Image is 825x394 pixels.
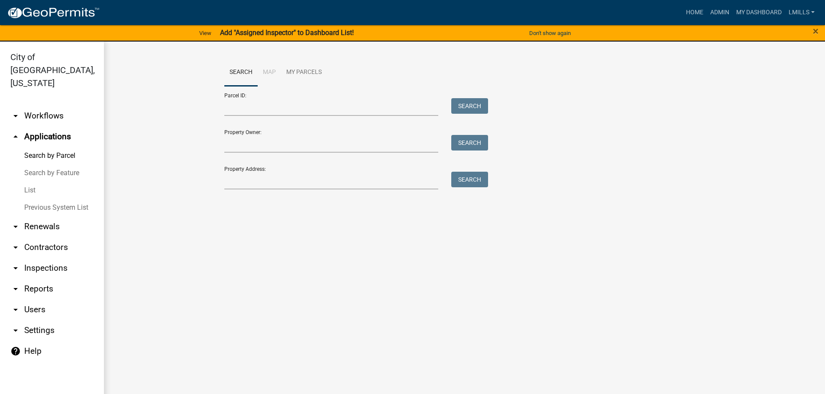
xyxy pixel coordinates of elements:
[10,304,21,315] i: arrow_drop_down
[451,98,488,114] button: Search
[196,26,215,40] a: View
[10,346,21,356] i: help
[10,131,21,142] i: arrow_drop_up
[707,4,733,21] a: Admin
[10,111,21,121] i: arrow_drop_down
[281,59,327,86] a: My Parcels
[813,26,819,36] button: Close
[10,284,21,294] i: arrow_drop_down
[224,59,258,86] a: Search
[733,4,785,21] a: My Dashboard
[683,4,707,21] a: Home
[451,172,488,187] button: Search
[451,135,488,151] button: Search
[10,242,21,253] i: arrow_drop_down
[813,25,819,37] span: ×
[785,4,818,21] a: lmills
[526,26,574,40] button: Don't show again
[10,221,21,232] i: arrow_drop_down
[220,29,354,37] strong: Add "Assigned Inspector" to Dashboard List!
[10,325,21,336] i: arrow_drop_down
[10,263,21,273] i: arrow_drop_down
